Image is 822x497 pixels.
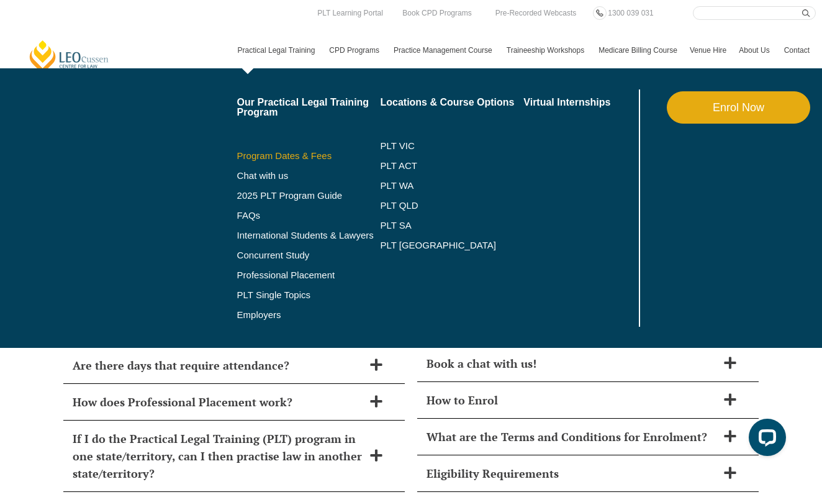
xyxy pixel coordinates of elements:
iframe: LiveChat chat widget [739,414,791,466]
a: PLT Single Topics [237,290,381,300]
a: PLT ACT [380,161,523,171]
a: PLT SA [380,221,523,230]
a: Chat with us [237,171,381,181]
a: Virtual Internships [523,98,636,107]
a: [PERSON_NAME] Centre for Law [28,39,111,75]
a: Traineeship Workshops [500,32,592,68]
a: Our Practical Legal Training Program [237,98,381,117]
a: PLT WA [380,181,492,191]
a: 1300 039 031 [605,6,656,20]
a: Locations & Course Options [380,98,523,107]
span: Book a chat with us! [427,355,717,372]
span: What are the Terms and Conditions for Enrolment? [427,428,717,445]
a: Employers [237,310,381,320]
a: Practice Management Course [387,32,500,68]
span: Eligibility Requirements [427,465,717,482]
a: Contact [778,32,816,68]
a: PLT Learning Portal [314,6,386,20]
a: Medicare Billing Course [592,32,684,68]
span: If I do the Practical Legal Training (PLT) program in one state/territory, can I then practise la... [73,430,363,482]
a: Venue Hire [684,32,733,68]
a: CPD Programs [323,32,387,68]
a: International Students & Lawyers [237,230,381,240]
a: Book CPD Programs [399,6,474,20]
span: 1300 039 031 [608,9,653,17]
a: PLT QLD [380,201,523,211]
a: About Us [733,32,777,68]
a: Practical Legal Training [232,32,323,68]
a: Program Dates & Fees [237,151,381,161]
a: 2025 PLT Program Guide [237,191,350,201]
a: Professional Placement [237,270,381,280]
a: FAQs [237,211,381,221]
a: PLT [GEOGRAPHIC_DATA] [380,240,523,250]
a: PLT VIC [380,141,523,151]
span: Are there days that require attendance? [73,357,363,374]
span: How to Enrol [427,391,717,409]
a: Concurrent Study [237,250,381,260]
a: Enrol Now [667,91,810,124]
span: How does Professional Placement work? [73,393,363,411]
a: Pre-Recorded Webcasts [492,6,580,20]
